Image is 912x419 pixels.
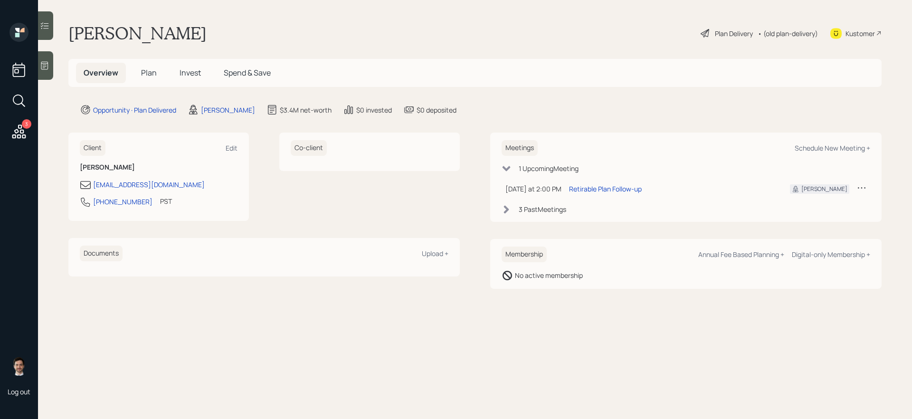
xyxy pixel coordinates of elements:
div: [PERSON_NAME] [201,105,255,115]
div: $3.4M net-worth [280,105,332,115]
h6: Membership [502,247,547,262]
div: $0 invested [356,105,392,115]
div: Opportunity · Plan Delivered [93,105,176,115]
div: 3 Past Meeting s [519,204,566,214]
div: No active membership [515,270,583,280]
div: [DATE] at 2:00 PM [505,184,561,194]
div: $0 deposited [417,105,456,115]
div: Retirable Plan Follow-up [569,184,642,194]
h1: [PERSON_NAME] [68,23,207,44]
span: Invest [180,67,201,78]
div: • (old plan-delivery) [758,29,818,38]
h6: [PERSON_NAME] [80,163,237,171]
span: Spend & Save [224,67,271,78]
img: jonah-coleman-headshot.png [9,357,28,376]
div: Log out [8,387,30,396]
div: 3 [22,119,31,129]
h6: Meetings [502,140,538,156]
div: Edit [226,143,237,152]
span: Overview [84,67,118,78]
h6: Co-client [291,140,327,156]
h6: Documents [80,246,123,261]
div: Kustomer [845,29,875,38]
div: Annual Fee Based Planning + [698,250,784,259]
div: Digital-only Membership + [792,250,870,259]
div: [EMAIL_ADDRESS][DOMAIN_NAME] [93,180,205,190]
div: [PHONE_NUMBER] [93,197,152,207]
h6: Client [80,140,105,156]
div: [PERSON_NAME] [801,185,847,193]
span: Plan [141,67,157,78]
div: PST [160,196,172,206]
div: 1 Upcoming Meeting [519,163,579,173]
div: Upload + [422,249,448,258]
div: Schedule New Meeting + [795,143,870,152]
div: Plan Delivery [715,29,753,38]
